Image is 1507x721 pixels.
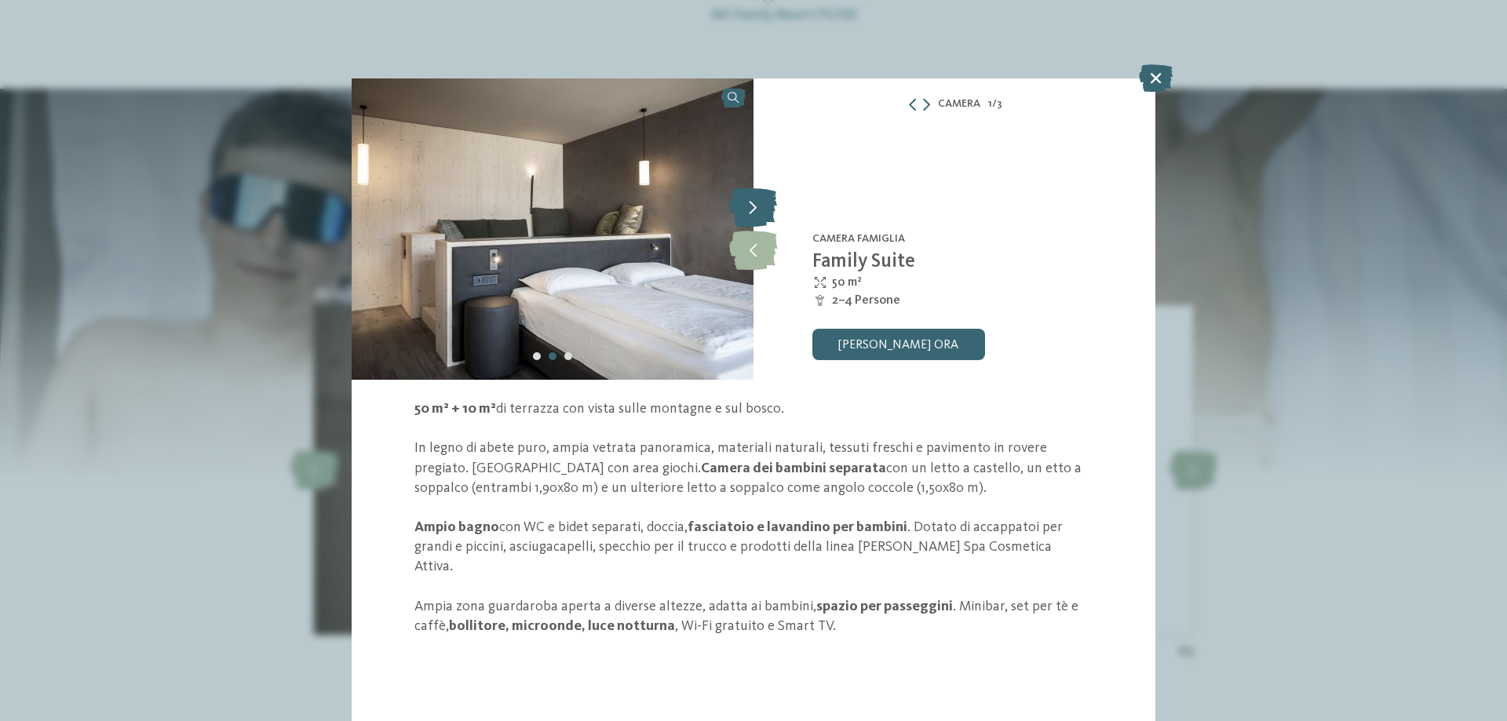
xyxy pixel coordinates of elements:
a: [PERSON_NAME] ora [812,329,985,360]
span: Family Suite [812,252,915,271]
b: bollitore, microonde, luce notturna [449,619,675,633]
span: Camera [938,96,980,112]
p: di terrazza con vista sulle montagne e sul bosco. In legno di abete puro, ampia vetrata panoramic... [414,399,1093,636]
b: spazio per passeggini [816,599,953,614]
span: / [992,96,997,112]
div: Carousel Page 2 (Current Slide) [549,352,556,360]
b: 50 m² + 10 m² [414,402,496,416]
b: Ampio bagno [414,520,499,534]
div: Carousel Page 1 [533,352,541,360]
b: Camera dei bambini separata [701,461,886,475]
span: 1 [988,96,992,112]
span: 3 [997,96,1002,112]
span: 2–4 Persone [832,292,900,309]
div: Carousel Pagination [529,348,576,364]
img: Family Suite [352,78,753,380]
b: fasciatoio e lavandino per bambini [688,520,907,534]
span: Camera famiglia [812,233,905,244]
div: Carousel Page 3 [564,352,572,360]
span: 50 m² [832,274,862,291]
